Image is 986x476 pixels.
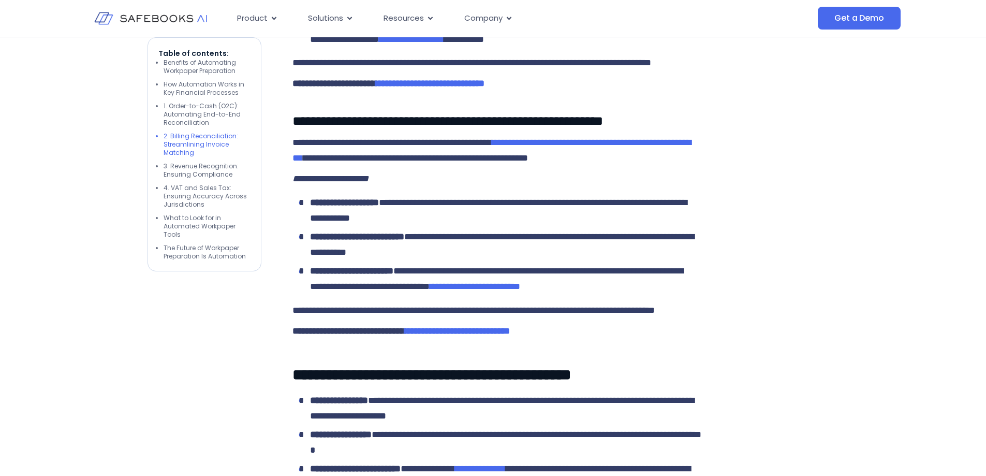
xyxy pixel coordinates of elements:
[158,48,251,59] p: Table of contents:
[308,12,343,24] span: Solutions
[164,132,251,157] li: 2. Billing Reconciliation: Streamlining Invoice Matching
[229,8,714,28] div: Menu Toggle
[164,59,251,75] li: Benefits of Automating Workpaper Preparation
[384,12,424,24] span: Resources
[164,80,251,97] li: How Automation Works in Key Financial Processes
[164,162,251,179] li: 3. Revenue Recognition: Ensuring Compliance
[237,12,268,24] span: Product
[464,12,503,24] span: Company
[229,8,714,28] nav: Menu
[818,7,900,30] a: Get a Demo
[164,102,251,127] li: 1. Order-to-Cash (O2C): Automating End-to-End Reconciliation
[834,13,884,23] span: Get a Demo
[164,244,251,261] li: The Future of Workpaper Preparation Is Automation
[164,184,251,209] li: 4. VAT and Sales Tax: Ensuring Accuracy Across Jurisdictions
[164,214,251,239] li: What to Look for in Automated Workpaper Tools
